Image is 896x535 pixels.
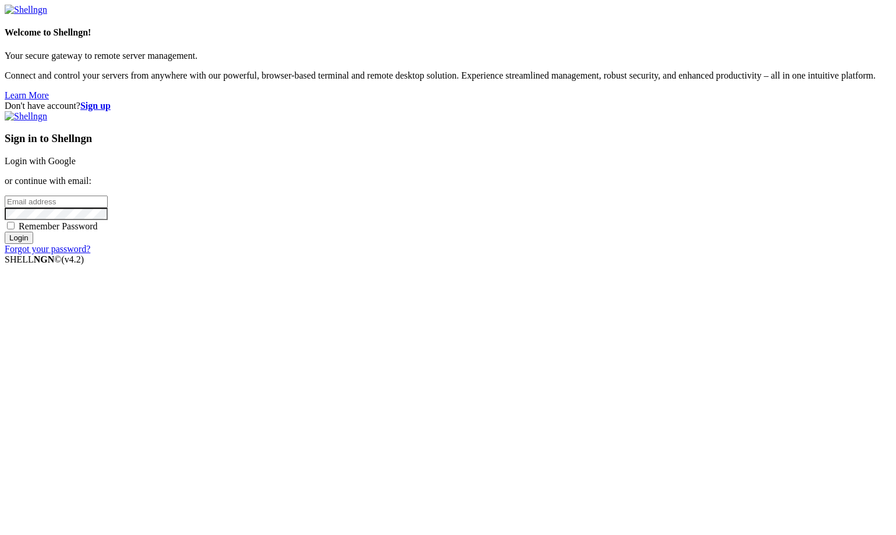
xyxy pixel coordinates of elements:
a: Forgot your password? [5,244,90,254]
input: Email address [5,196,108,208]
input: Login [5,232,33,244]
p: or continue with email: [5,176,891,186]
span: 4.2.0 [62,254,84,264]
h4: Welcome to Shellngn! [5,27,891,38]
h3: Sign in to Shellngn [5,132,891,145]
span: Remember Password [19,221,98,231]
img: Shellngn [5,5,47,15]
a: Learn More [5,90,49,100]
a: Login with Google [5,156,76,166]
p: Your secure gateway to remote server management. [5,51,891,61]
span: SHELL © [5,254,84,264]
a: Sign up [80,101,111,111]
input: Remember Password [7,222,15,229]
div: Don't have account? [5,101,891,111]
img: Shellngn [5,111,47,122]
b: NGN [34,254,55,264]
p: Connect and control your servers from anywhere with our powerful, browser-based terminal and remo... [5,70,891,81]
